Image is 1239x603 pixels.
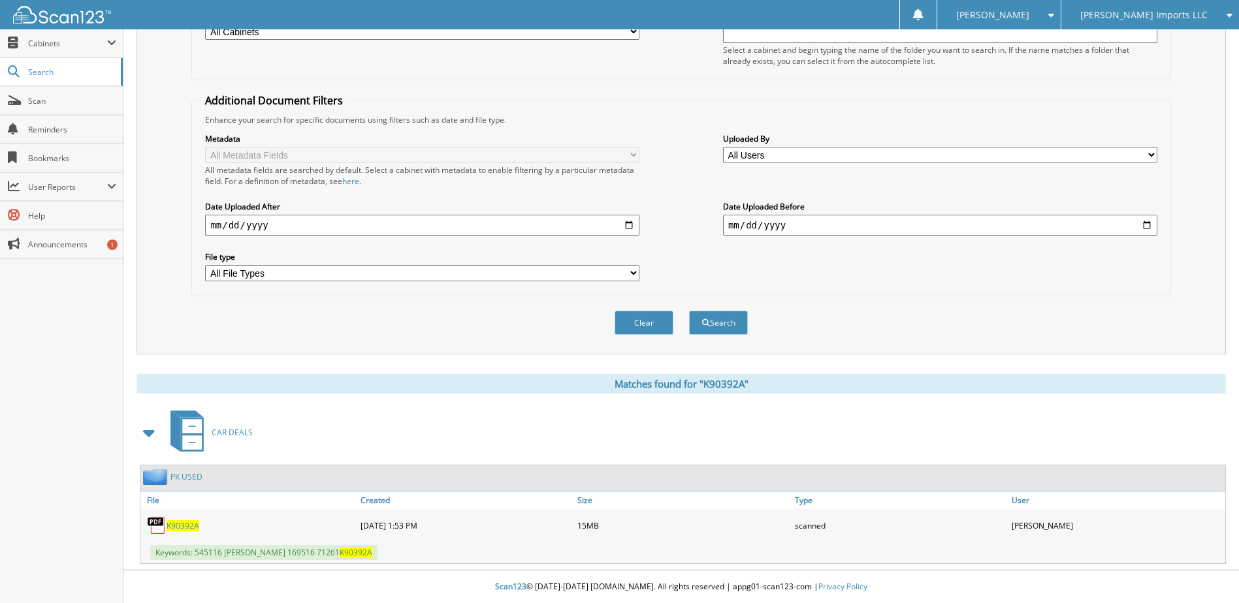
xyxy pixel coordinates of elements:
span: Scan123 [495,581,526,592]
a: Type [792,491,1008,509]
label: Uploaded By [723,133,1157,144]
div: [PERSON_NAME] [1008,512,1225,538]
input: end [723,215,1157,236]
a: PK USED [170,471,202,482]
a: File [140,491,357,509]
label: Date Uploaded After [205,201,639,212]
a: Privacy Policy [818,581,867,592]
div: 15MB [574,512,791,538]
button: Search [689,311,748,335]
label: File type [205,251,639,262]
a: K90392A [167,520,199,531]
span: Cabinets [28,38,107,49]
div: [DATE] 1:53 PM [357,512,574,538]
div: Select a cabinet and begin typing the name of the folder you want to search in. If the name match... [723,44,1157,67]
legend: Additional Document Filters [199,93,349,108]
label: Metadata [205,133,639,144]
span: Announcements [28,239,116,250]
div: scanned [792,512,1008,538]
span: Reminders [28,124,116,135]
div: 1 [107,240,118,250]
div: © [DATE]-[DATE] [DOMAIN_NAME]. All rights reserved | appg01-scan123-com | [123,571,1239,603]
a: here [342,176,359,187]
span: CAR DEALS [212,427,253,438]
input: start [205,215,639,236]
div: Matches found for "K90392A" [137,374,1226,394]
iframe: Chat Widget [1174,540,1239,603]
span: [PERSON_NAME] [956,11,1029,19]
a: Size [574,491,791,509]
span: Scan [28,95,116,106]
span: [PERSON_NAME] Imports LLC [1080,11,1208,19]
div: Enhance your search for specific documents using filters such as date and file type. [199,114,1163,125]
span: Help [28,210,116,221]
span: Keywords: 545116 [PERSON_NAME] 169516 71261 [150,545,378,560]
label: Date Uploaded Before [723,201,1157,212]
button: Clear [615,311,673,335]
img: folder2.png [143,469,170,485]
img: scan123-logo-white.svg [13,6,111,23]
span: Bookmarks [28,153,116,164]
span: Search [28,67,114,78]
img: PDF.png [147,516,167,535]
div: All metadata fields are searched by default. Select a cabinet with metadata to enable filtering b... [205,164,639,187]
a: User [1008,491,1225,509]
a: Created [357,491,574,509]
span: User Reports [28,181,107,193]
span: K90392A [340,547,372,558]
a: CAR DEALS [163,407,253,458]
